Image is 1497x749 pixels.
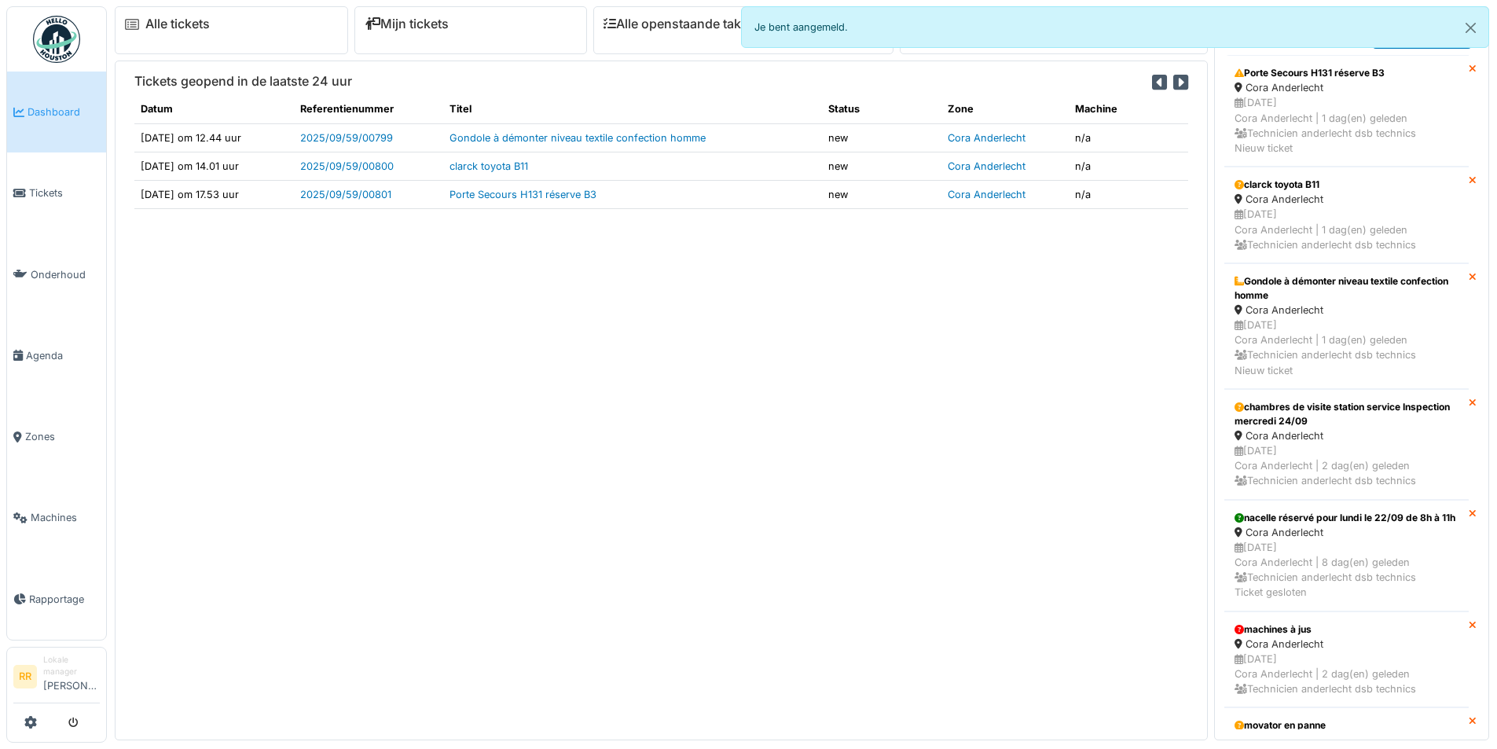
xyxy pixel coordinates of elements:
[822,95,941,123] th: Status
[1224,167,1469,263] a: clarck toyota B11 Cora Anderlecht [DATE]Cora Anderlecht | 1 dag(en) geleden Technicien anderlecht...
[822,152,941,180] td: new
[1069,95,1188,123] th: Machine
[443,95,822,123] th: Titel
[1235,718,1458,732] div: movator en panne
[741,6,1490,48] div: Je bent aangemeld.
[43,654,100,699] li: [PERSON_NAME]
[300,132,393,144] a: 2025/09/59/00799
[7,477,106,558] a: Machines
[1235,66,1458,80] div: Porte Secours H131 réserve B3
[134,152,294,180] td: [DATE] om 14.01 uur
[1235,207,1458,252] div: [DATE] Cora Anderlecht | 1 dag(en) geleden Technicien anderlecht dsb technics
[31,267,100,282] span: Onderhoud
[948,132,1026,144] a: Cora Anderlecht
[1453,7,1488,49] button: Close
[1235,637,1458,652] div: Cora Anderlecht
[1224,55,1469,167] a: Porte Secours H131 réserve B3 Cora Anderlecht [DATE]Cora Anderlecht | 1 dag(en) geleden Technicie...
[822,180,941,208] td: new
[449,160,528,172] a: clarck toyota B11
[1069,180,1188,208] td: n/a
[1235,428,1458,443] div: Cora Anderlecht
[134,95,294,123] th: Datum
[1224,389,1469,500] a: chambres de visite station service Inspection mercredi 24/09 Cora Anderlecht [DATE]Cora Anderlech...
[31,510,100,525] span: Machines
[1235,95,1458,156] div: [DATE] Cora Anderlecht | 1 dag(en) geleden Technicien anderlecht dsb technics Nieuw ticket
[449,189,596,200] a: Porte Secours H131 réserve B3
[29,592,100,607] span: Rapportage
[1235,318,1458,378] div: [DATE] Cora Anderlecht | 1 dag(en) geleden Technicien anderlecht dsb technics Nieuw ticket
[1224,263,1469,389] a: Gondole à démonter niveau textile confection homme Cora Anderlecht [DATE]Cora Anderlecht | 1 dag(...
[1235,303,1458,318] div: Cora Anderlecht
[449,132,706,144] a: Gondole à démonter niveau textile confection homme
[948,160,1026,172] a: Cora Anderlecht
[25,429,100,444] span: Zones
[1235,443,1458,489] div: [DATE] Cora Anderlecht | 2 dag(en) geleden Technicien anderlecht dsb technics
[26,348,100,363] span: Agenda
[604,17,756,31] a: Alle openstaande taken
[134,74,352,89] h6: Tickets geopend in de laatste 24 uur
[300,189,391,200] a: 2025/09/59/00801
[7,234,106,315] a: Onderhoud
[145,17,210,31] a: Alle tickets
[1235,652,1458,697] div: [DATE] Cora Anderlecht | 2 dag(en) geleden Technicien anderlecht dsb technics
[43,654,100,678] div: Lokale manager
[1224,500,1469,611] a: nacelle réservé pour lundi le 22/09 de 8h à 11h Cora Anderlecht [DATE]Cora Anderlecht | 8 dag(en)...
[134,123,294,152] td: [DATE] om 12.44 uur
[300,160,394,172] a: 2025/09/59/00800
[7,559,106,640] a: Rapportage
[1224,611,1469,708] a: machines à jus Cora Anderlecht [DATE]Cora Anderlecht | 2 dag(en) geleden Technicien anderlecht ds...
[1069,123,1188,152] td: n/a
[1235,622,1458,637] div: machines à jus
[13,665,37,688] li: RR
[1235,274,1458,303] div: Gondole à démonter niveau textile confection homme
[1235,540,1458,600] div: [DATE] Cora Anderlecht | 8 dag(en) geleden Technicien anderlecht dsb technics Ticket gesloten
[941,95,1069,123] th: Zone
[7,315,106,396] a: Agenda
[822,123,941,152] td: new
[1069,152,1188,180] td: n/a
[7,152,106,233] a: Tickets
[33,16,80,63] img: Badge_color-CXgf-gQk.svg
[1235,525,1458,540] div: Cora Anderlecht
[28,105,100,119] span: Dashboard
[1235,400,1458,428] div: chambres de visite station service Inspection mercredi 24/09
[29,185,100,200] span: Tickets
[1235,511,1458,525] div: nacelle réservé pour lundi le 22/09 de 8h à 11h
[13,654,100,703] a: RR Lokale manager[PERSON_NAME]
[1235,80,1458,95] div: Cora Anderlecht
[948,189,1026,200] a: Cora Anderlecht
[365,17,449,31] a: Mijn tickets
[134,180,294,208] td: [DATE] om 17.53 uur
[7,396,106,477] a: Zones
[294,95,443,123] th: Referentienummer
[7,72,106,152] a: Dashboard
[1235,192,1458,207] div: Cora Anderlecht
[1235,178,1458,192] div: clarck toyota B11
